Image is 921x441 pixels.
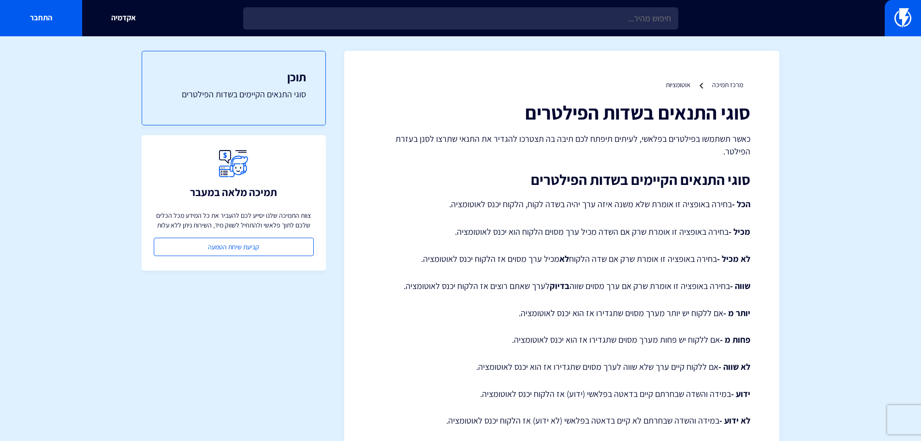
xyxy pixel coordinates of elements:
[373,334,750,346] p: אם ללקוח יש פחות מערך מסוים שתגדירו אז הוא יכנס לאוטומציה.
[723,307,750,319] strong: יותר מ -
[161,88,306,101] a: סוגי התנאים הקיימים בשדות הפילטרים
[712,80,743,89] a: מרכז תמיכה
[373,414,750,427] p: במידה והשדה שבחרתם לא קיים בדאטה בפלאשי (לא ידוע) אז הלקוח יכנס לאוטומציה.
[718,361,750,372] strong: לא שווה -
[559,253,569,264] strong: לא
[373,388,750,400] p: במידה והשדה שבחרתם קיים בדאטה בפלאשי (ידוע) אז הלקוח יכנס לאוטומציה.
[550,280,570,291] strong: בדיוק
[373,253,750,265] p: בחירה באופציה זו אומרת שרק אם שדה הלקוח מכיל ערך מסוים אז הלקוח יכנס לאוטומציה.
[154,238,314,256] a: קביעת שיחת הטמעה
[373,133,750,157] p: כאשר תשתמשו בפילטרים בפלאשי, לעיתים תיפתח לכם תיבה בה תצטרכו להגדיר את התנאי שתרצו לסנן בעזרת הפי...
[730,280,750,291] strong: שווה -
[154,211,314,230] p: צוות התמיכה שלנו יסייע לכם להעביר את כל המידע מכל הכלים שלכם לתוך פלאשי ולהתחיל לשווק מיד, השירות...
[243,7,678,30] input: חיפוש מהיר...
[161,71,306,83] h3: תוכן
[717,253,750,264] strong: לא מכיל -
[373,226,750,238] p: בחירה באופציה זו אומרת שרק אם השדה מכיל ערך מסוים הלקוח הוא יכנס לאוטומציה.
[729,226,750,237] strong: מכיל -
[373,361,750,373] p: אם ללקוח קיים ערך שלא שווה לערך מסוים שתגדירו אז הוא יכנס לאוטומציה.
[732,198,750,210] strong: הכל -
[719,415,750,426] strong: לא ידוע -
[373,280,750,292] p: בחירה באופציה זו אומרת שרק אם ערך מסוים שווה לערך שאתם רוצים אז הלקוח יכנס לאוטומציה.
[373,172,750,188] h2: סוגי התנאים הקיימים בשדות הפילטרים
[373,102,750,123] h1: סוגי התנאים בשדות הפילטרים
[190,186,277,198] h3: תמיכה מלאה במעבר
[373,307,750,319] p: אם ללקוח יש יותר מערך מסוים שתגדירו אז הוא יכנס לאוטומציה.
[373,198,750,211] p: בחירה באופציה זו אומרת שלא משנה איזה ערך יהיה בשדה לקוח, הלקוח יכנס לאוטומציה.
[666,80,690,89] a: אוטומציות
[731,388,750,399] strong: ידוע -
[720,334,750,345] strong: פחות מ -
